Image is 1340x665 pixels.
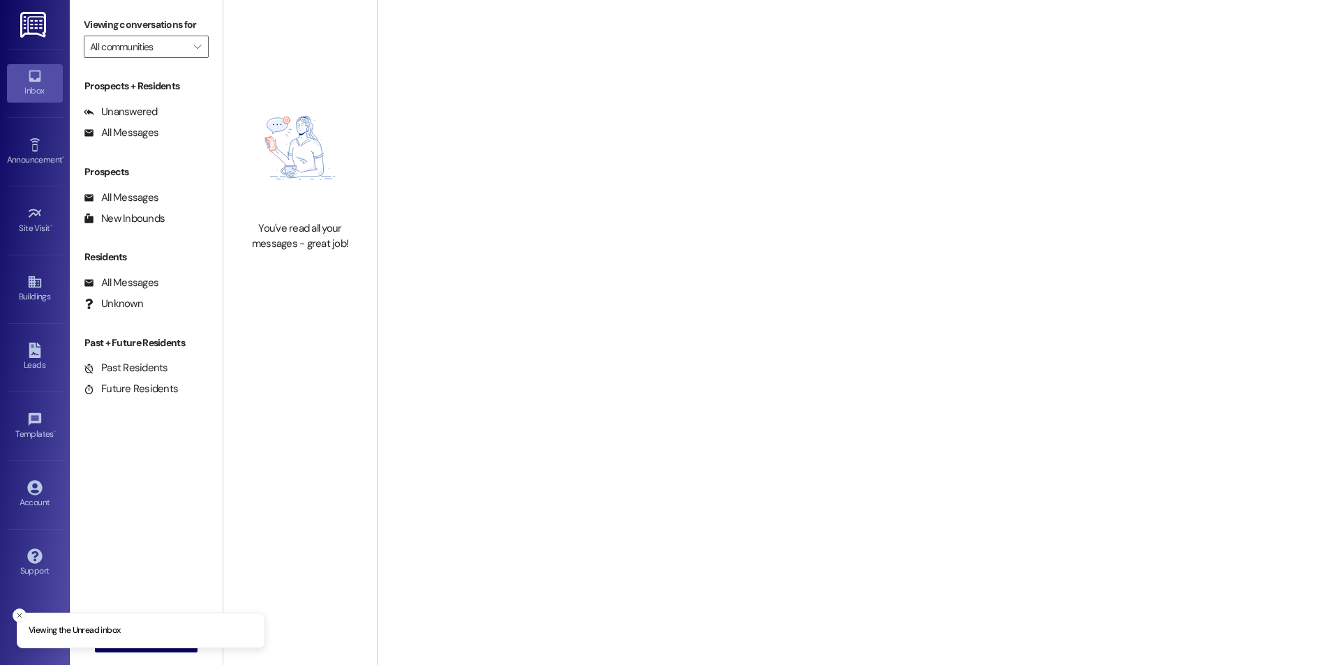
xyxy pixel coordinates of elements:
img: empty-state [239,82,362,215]
a: Inbox [7,64,63,102]
div: Future Residents [84,382,178,396]
a: Support [7,544,63,582]
div: Unanswered [84,105,158,119]
a: Templates • [7,408,63,445]
div: Residents [70,250,223,264]
label: Viewing conversations for [84,14,209,36]
a: Account [7,476,63,514]
div: Unknown [84,297,143,311]
span: • [50,221,52,231]
div: You've read all your messages - great job! [239,221,362,251]
button: Close toast [13,608,27,622]
div: All Messages [84,126,158,140]
div: Past + Future Residents [70,336,223,350]
span: • [62,153,64,163]
a: Leads [7,338,63,376]
div: Prospects + Residents [70,79,223,94]
a: Site Visit • [7,202,63,239]
i:  [193,41,201,52]
div: New Inbounds [84,211,165,226]
input: All communities [90,36,186,58]
div: Past Residents [84,361,168,375]
a: Buildings [7,270,63,308]
div: All Messages [84,190,158,205]
p: Viewing the Unread inbox [29,625,120,637]
span: • [54,427,56,437]
img: ResiDesk Logo [20,12,49,38]
div: All Messages [84,276,158,290]
div: Prospects [70,165,223,179]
